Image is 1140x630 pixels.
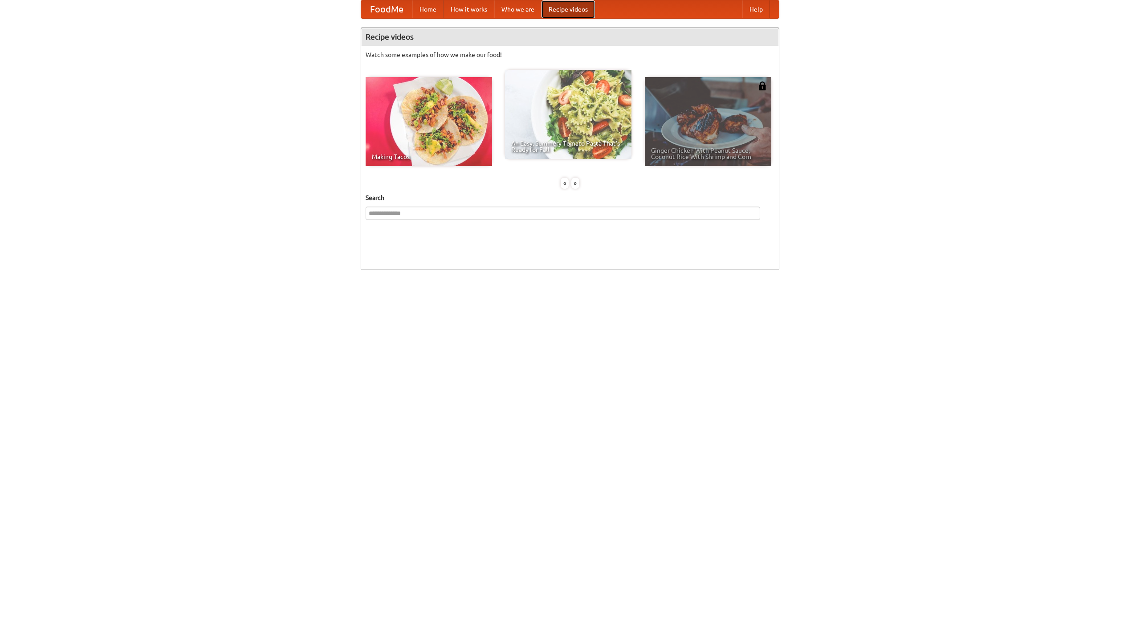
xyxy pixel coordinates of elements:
span: Making Tacos [372,154,486,160]
a: Recipe videos [541,0,595,18]
a: Help [742,0,770,18]
img: 483408.png [758,81,767,90]
span: An Easy, Summery Tomato Pasta That's Ready for Fall [511,140,625,153]
a: Who we are [494,0,541,18]
a: How it works [444,0,494,18]
a: Home [412,0,444,18]
div: « [561,178,569,189]
h5: Search [366,193,774,202]
div: » [571,178,579,189]
p: Watch some examples of how we make our food! [366,50,774,59]
h4: Recipe videos [361,28,779,46]
a: FoodMe [361,0,412,18]
a: An Easy, Summery Tomato Pasta That's Ready for Fall [505,70,631,159]
a: Making Tacos [366,77,492,166]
